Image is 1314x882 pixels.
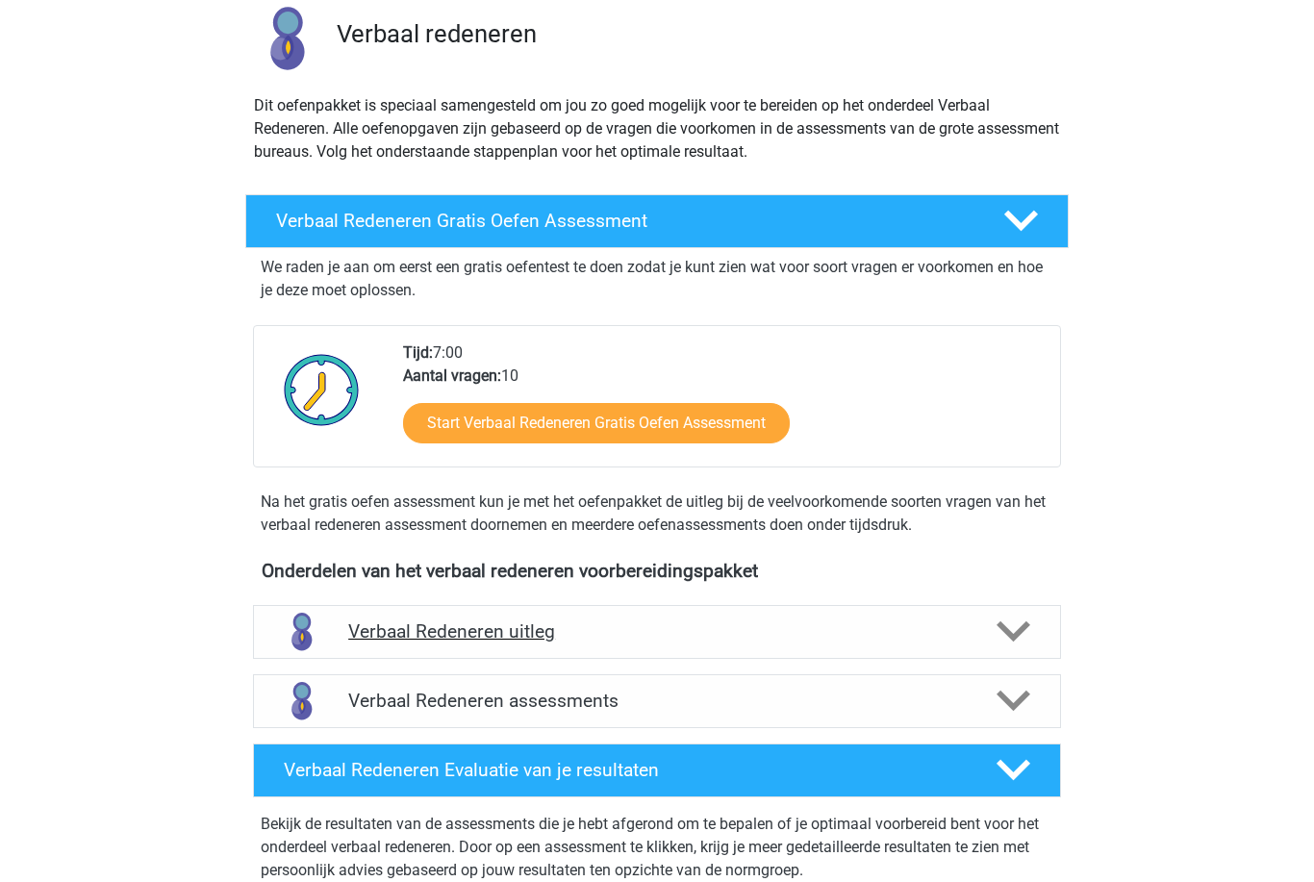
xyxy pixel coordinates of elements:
[389,342,1059,467] div: 7:00 10
[254,95,1060,164] p: Dit oefenpakket is speciaal samengesteld om jou zo goed mogelijk voor te bereiden op het onderdee...
[348,691,966,713] h4: Verbaal Redeneren assessments
[245,744,1069,798] a: Verbaal Redeneren Evaluatie van je resultaten
[277,677,326,726] img: verbaal redeneren assessments
[348,621,966,643] h4: Verbaal Redeneren uitleg
[238,195,1076,249] a: Verbaal Redeneren Gratis Oefen Assessment
[245,675,1069,729] a: assessments Verbaal Redeneren assessments
[403,367,501,386] b: Aantal vragen:
[284,760,966,782] h4: Verbaal Redeneren Evaluatie van je resultaten
[276,211,973,233] h4: Verbaal Redeneren Gratis Oefen Assessment
[261,257,1053,303] p: We raden je aan om eerst een gratis oefentest te doen zodat je kunt zien wat voor soort vragen er...
[273,342,370,439] img: Klok
[245,606,1069,660] a: uitleg Verbaal Redeneren uitleg
[253,491,1061,538] div: Na het gratis oefen assessment kun je met het oefenpakket de uitleg bij de veelvoorkomende soorte...
[262,561,1052,583] h4: Onderdelen van het verbaal redeneren voorbereidingspakket
[403,404,790,444] a: Start Verbaal Redeneren Gratis Oefen Assessment
[337,20,1053,50] h3: Verbaal redeneren
[277,608,326,657] img: verbaal redeneren uitleg
[403,344,433,363] b: Tijd:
